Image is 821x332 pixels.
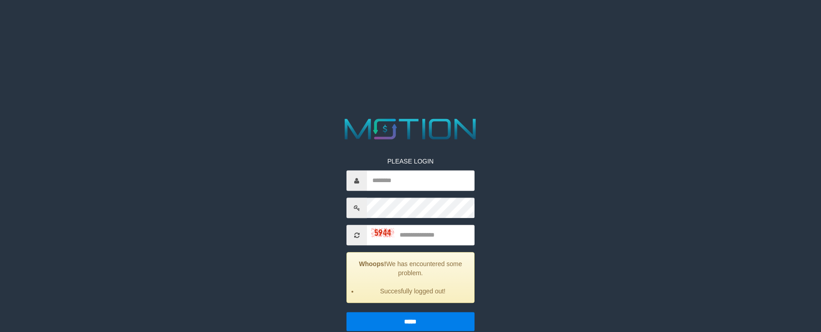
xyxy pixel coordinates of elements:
[339,115,482,143] img: MOTION_logo.png
[358,287,467,296] li: Succesfully logged out!
[359,261,386,268] strong: Whoops!
[371,228,394,237] img: captcha
[346,253,474,303] div: We has encountered some problem.
[346,157,474,166] p: PLEASE LOGIN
